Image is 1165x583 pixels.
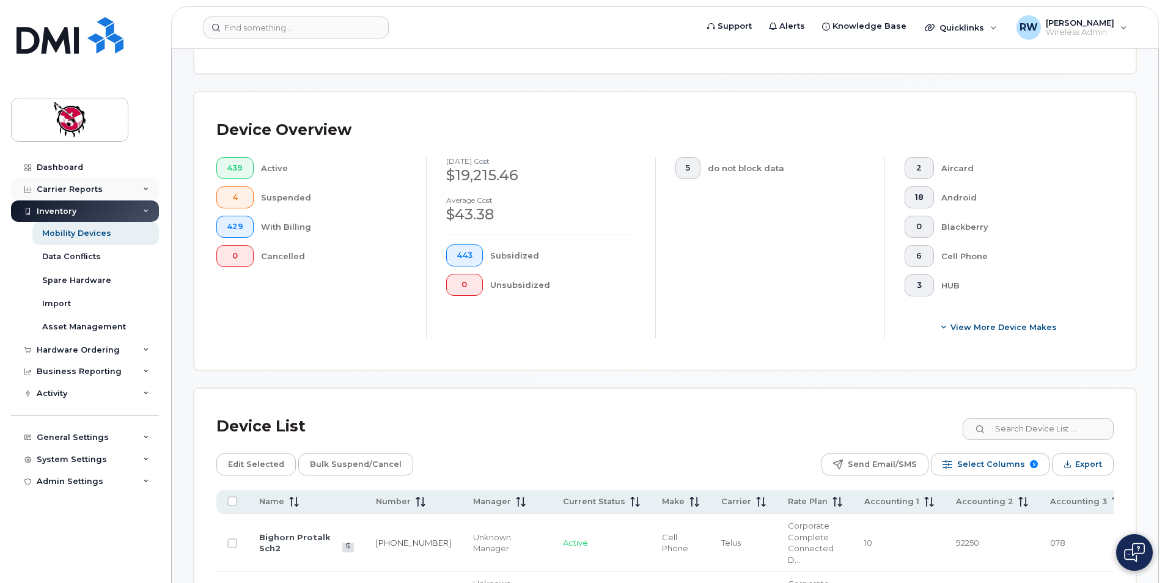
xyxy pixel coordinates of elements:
[261,216,407,238] div: With Billing
[941,186,1095,208] div: Android
[216,157,254,179] button: 439
[446,165,636,186] div: $19,215.46
[848,455,917,474] span: Send Email/SMS
[446,196,636,204] h4: Average cost
[941,216,1095,238] div: Blackberry
[905,186,934,208] button: 18
[1008,15,1136,40] div: Rhonda Wildman
[376,538,451,548] a: [PHONE_NUMBER]
[261,157,407,179] div: Active
[718,20,752,32] span: Support
[956,496,1013,507] span: Accounting 2
[662,532,688,554] span: Cell Phone
[216,216,254,238] button: 429
[1020,20,1038,35] span: RW
[760,14,814,38] a: Alerts
[342,543,354,552] a: View Last Bill
[821,453,928,475] button: Send Email/SMS
[490,244,636,266] div: Subsidized
[228,455,284,474] span: Edit Selected
[675,157,700,179] button: 5
[1030,460,1038,468] span: 9
[950,321,1057,333] span: View More Device Makes
[941,245,1095,267] div: Cell Phone
[832,20,906,32] span: Knowledge Base
[686,163,690,173] span: 5
[216,186,254,208] button: 4
[915,280,924,290] span: 3
[259,496,284,507] span: Name
[1050,538,1065,548] span: 078
[259,532,331,554] a: Bighorn Protalk Sch2
[905,216,934,238] button: 0
[915,222,924,232] span: 0
[721,538,741,548] span: Telus
[216,245,254,267] button: 0
[216,114,351,146] div: Device Overview
[216,453,296,475] button: Edit Selected
[298,453,413,475] button: Bulk Suspend/Cancel
[376,496,411,507] span: Number
[446,204,636,225] div: $43.38
[261,245,407,267] div: Cancelled
[204,16,389,38] input: Find something...
[941,274,1095,296] div: HUB
[963,418,1114,440] input: Search Device List ...
[941,157,1095,179] div: Aircard
[915,193,924,202] span: 18
[915,163,924,173] span: 2
[915,251,924,261] span: 6
[699,14,760,38] a: Support
[227,251,243,261] span: 0
[864,538,872,548] span: 10
[473,532,541,554] div: Unknown Manager
[457,251,472,260] span: 443
[563,538,588,548] span: Active
[563,496,625,507] span: Current Status
[708,157,865,179] div: do not block data
[779,20,805,32] span: Alerts
[957,455,1025,474] span: Select Columns
[905,274,934,296] button: 3
[814,14,915,38] a: Knowledge Base
[905,316,1094,338] button: View More Device Makes
[446,157,636,165] h4: [DATE] cost
[905,157,934,179] button: 2
[261,186,407,208] div: Suspended
[905,245,934,267] button: 6
[490,274,636,296] div: Unsubsidized
[1046,18,1114,28] span: [PERSON_NAME]
[457,280,472,290] span: 0
[916,15,1005,40] div: Quicklinks
[446,244,483,266] button: 443
[721,496,751,507] span: Carrier
[1075,455,1102,474] span: Export
[788,496,828,507] span: Rate Plan
[227,163,243,173] span: 439
[939,23,984,32] span: Quicklinks
[1124,543,1145,562] img: Open chat
[310,455,402,474] span: Bulk Suspend/Cancel
[1046,28,1114,37] span: Wireless Admin
[931,453,1049,475] button: Select Columns 9
[1052,453,1114,475] button: Export
[216,411,306,442] div: Device List
[1050,496,1107,507] span: Accounting 3
[956,538,979,548] span: 92250
[227,222,243,232] span: 429
[473,496,511,507] span: Manager
[227,193,243,202] span: 4
[788,521,834,565] span: Corporate Complete Connected Device
[864,496,919,507] span: Accounting 1
[446,274,483,296] button: 0
[662,496,685,507] span: Make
